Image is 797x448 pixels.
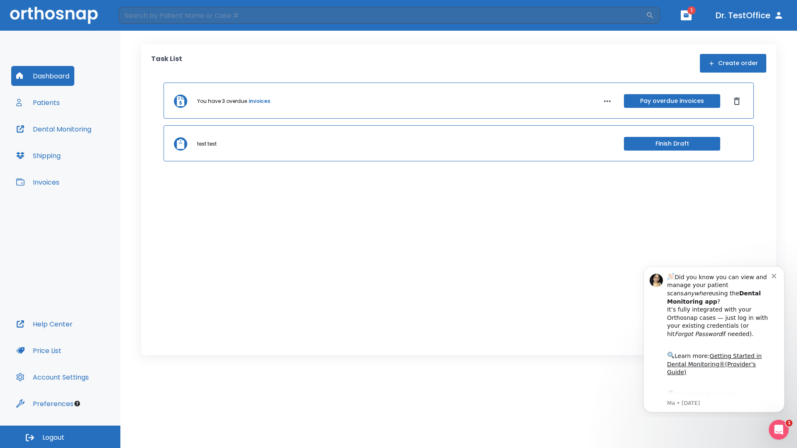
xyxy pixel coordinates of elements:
[36,141,141,148] p: Message from Ma, sent 7w ago
[141,13,147,19] button: Dismiss notification
[730,95,743,108] button: Dismiss
[11,93,65,112] button: Patients
[36,132,110,147] a: App Store
[624,137,720,151] button: Finish Draft
[11,394,78,414] button: Preferences
[73,400,81,407] div: Tooltip anchor
[11,146,66,166] button: Shipping
[624,94,720,108] button: Pay overdue invoices
[249,97,270,105] a: invoices
[700,54,766,73] button: Create order
[11,341,66,360] button: Price List
[712,8,787,23] button: Dr. TestOffice
[10,7,98,24] img: Orthosnap
[769,420,789,440] iframe: Intercom live chat
[11,66,74,86] button: Dashboard
[119,7,646,24] input: Search by Patient Name or Case #
[11,367,94,387] button: Account Settings
[631,259,797,417] iframe: Intercom notifications message
[11,119,96,139] button: Dental Monitoring
[786,420,792,426] span: 1
[11,172,64,192] button: Invoices
[197,97,247,105] p: You have 3 overdue
[42,433,64,442] span: Logout
[687,6,696,15] span: 1
[151,54,182,73] p: Task List
[36,130,141,173] div: Download the app: | ​ Let us know if you need help getting started!
[197,140,217,148] p: test test
[11,314,78,334] button: Help Center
